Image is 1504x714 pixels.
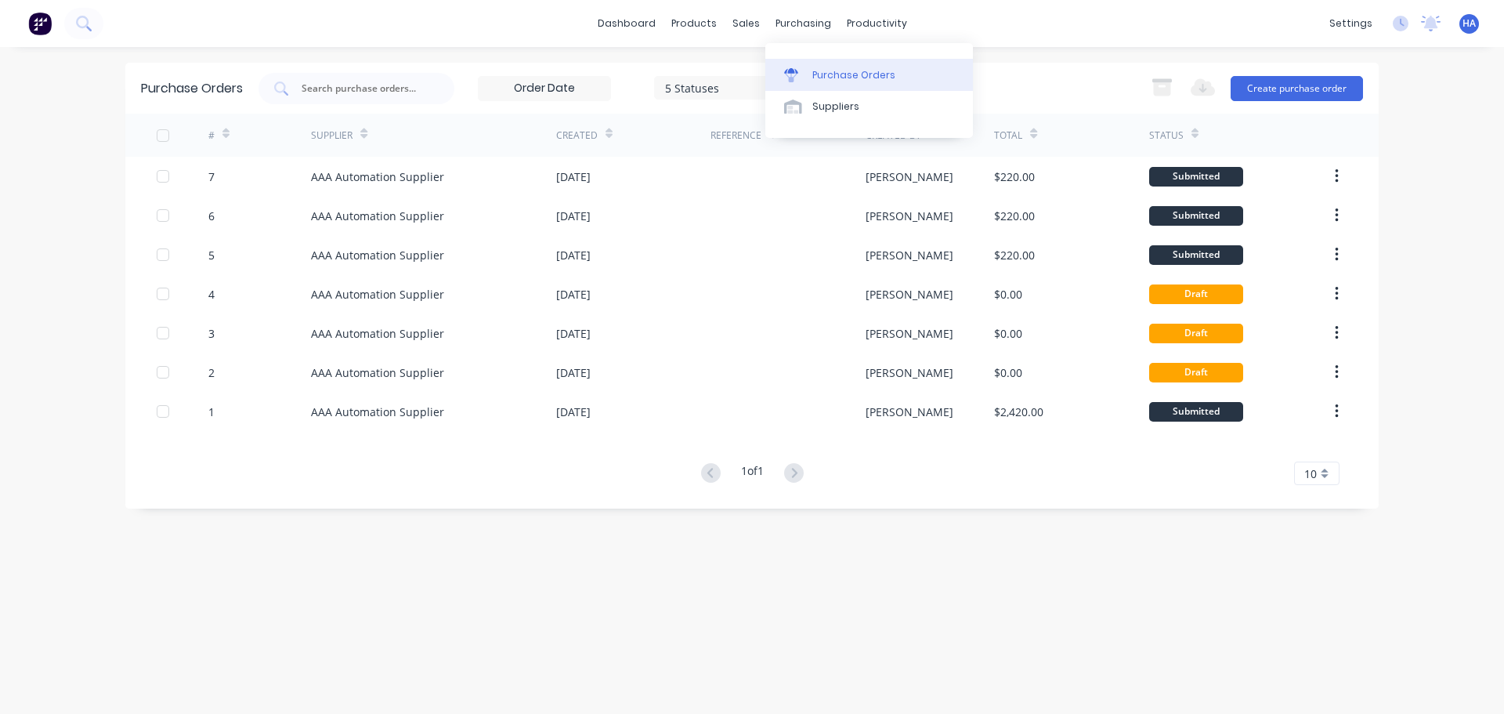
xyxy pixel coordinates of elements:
[556,208,591,224] div: [DATE]
[208,169,215,185] div: 7
[556,364,591,381] div: [DATE]
[556,247,591,263] div: [DATE]
[994,129,1022,143] div: Total
[866,247,953,263] div: [PERSON_NAME]
[1231,76,1363,101] button: Create purchase order
[741,462,764,485] div: 1 of 1
[1149,324,1243,343] div: Draft
[1149,245,1243,265] div: Submitted
[208,364,215,381] div: 2
[311,208,444,224] div: AAA Automation Supplier
[866,364,953,381] div: [PERSON_NAME]
[556,286,591,303] div: [DATE]
[710,129,761,143] div: Reference
[1149,285,1243,304] div: Draft
[311,169,444,185] div: AAA Automation Supplier
[479,77,610,100] input: Order Date
[141,79,243,98] div: Purchase Orders
[994,325,1022,342] div: $0.00
[556,169,591,185] div: [DATE]
[663,12,725,35] div: products
[866,286,953,303] div: [PERSON_NAME]
[300,81,430,96] input: Search purchase orders...
[590,12,663,35] a: dashboard
[208,247,215,263] div: 5
[556,129,598,143] div: Created
[311,325,444,342] div: AAA Automation Supplier
[866,208,953,224] div: [PERSON_NAME]
[311,364,444,381] div: AAA Automation Supplier
[311,404,444,420] div: AAA Automation Supplier
[1149,167,1243,187] div: Submitted
[812,100,859,114] div: Suppliers
[765,91,973,122] a: Suppliers
[1149,206,1243,226] div: Submitted
[866,325,953,342] div: [PERSON_NAME]
[765,59,973,90] a: Purchase Orders
[994,169,1035,185] div: $220.00
[208,325,215,342] div: 3
[1321,12,1380,35] div: settings
[1149,402,1243,422] div: Submitted
[994,364,1022,381] div: $0.00
[994,247,1035,263] div: $220.00
[812,68,895,82] div: Purchase Orders
[208,404,215,420] div: 1
[28,12,52,35] img: Factory
[839,12,915,35] div: productivity
[311,129,352,143] div: Supplier
[1149,363,1243,382] div: Draft
[1149,129,1184,143] div: Status
[866,404,953,420] div: [PERSON_NAME]
[994,286,1022,303] div: $0.00
[208,286,215,303] div: 4
[208,129,215,143] div: #
[1462,16,1476,31] span: HA
[725,12,768,35] div: sales
[994,404,1043,420] div: $2,420.00
[311,247,444,263] div: AAA Automation Supplier
[768,12,839,35] div: purchasing
[311,286,444,303] div: AAA Automation Supplier
[665,79,777,96] div: 5 Statuses
[994,208,1035,224] div: $220.00
[1304,466,1317,482] span: 10
[866,169,953,185] div: [PERSON_NAME]
[556,404,591,420] div: [DATE]
[556,325,591,342] div: [DATE]
[208,208,215,224] div: 6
